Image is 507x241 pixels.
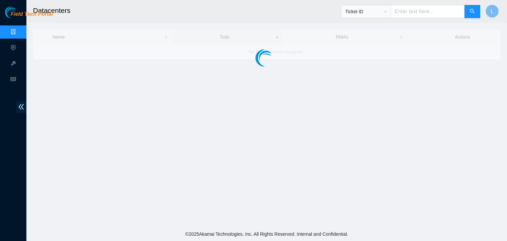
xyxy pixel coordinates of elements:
[345,7,387,17] span: Ticket ID
[464,5,480,18] button: search
[11,11,53,17] span: Field Tech Portal
[5,7,33,18] img: Akamai Technologies
[5,12,53,20] a: Akamai TechnologiesField Tech Portal
[470,9,475,15] span: search
[26,227,507,241] footer: © 2025 Akamai Technologies, Inc. All Rights Reserved. Internal and Confidential.
[391,5,465,18] input: Enter text here...
[16,101,26,113] span: double-left
[11,74,16,87] span: read
[491,7,494,16] span: L
[486,5,499,18] button: L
